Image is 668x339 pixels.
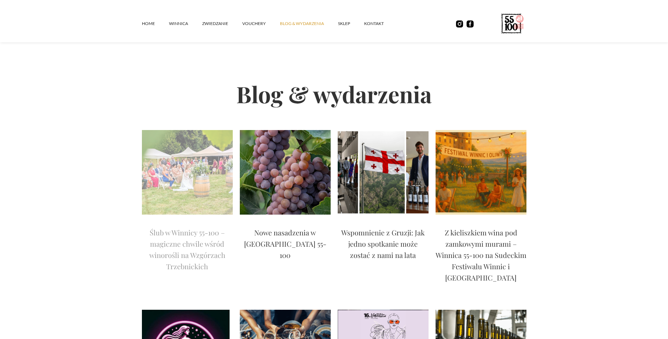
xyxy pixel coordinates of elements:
a: Nowe nasadzenia w [GEOGRAPHIC_DATA] 55-100 [240,227,331,264]
p: Wspomnienie z Gruzji: Jak jedno spotkanie może zostać z nami na lata [338,227,429,261]
a: Home [142,13,169,34]
a: SKLEP [338,13,364,34]
a: vouchery [242,13,280,34]
a: kontakt [364,13,398,34]
a: Z kieliszkiem wina pod zamkowymi murami – Winnica 55-100 na Sudeckim Festiwalu Winnic i [GEOGRAPH... [436,227,526,287]
h2: Blog & wydarzenia [142,58,526,130]
a: winnica [169,13,202,34]
p: Ślub w Winnicy 55-100 – magiczne chwile wśród winorośli na Wzgórzach Trzebnickich [142,227,233,272]
a: Blog & Wydarzenia [280,13,338,34]
a: ZWIEDZANIE [202,13,242,34]
a: Wspomnienie z Gruzji: Jak jedno spotkanie może zostać z nami na lata [338,227,429,264]
p: Z kieliszkiem wina pod zamkowymi murami – Winnica 55-100 na Sudeckim Festiwalu Winnic i [GEOGRAPH... [436,227,526,283]
p: Nowe nasadzenia w [GEOGRAPHIC_DATA] 55-100 [240,227,331,261]
a: Ślub w Winnicy 55-100 – magiczne chwile wśród winorośli na Wzgórzach Trzebnickich [142,227,233,276]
